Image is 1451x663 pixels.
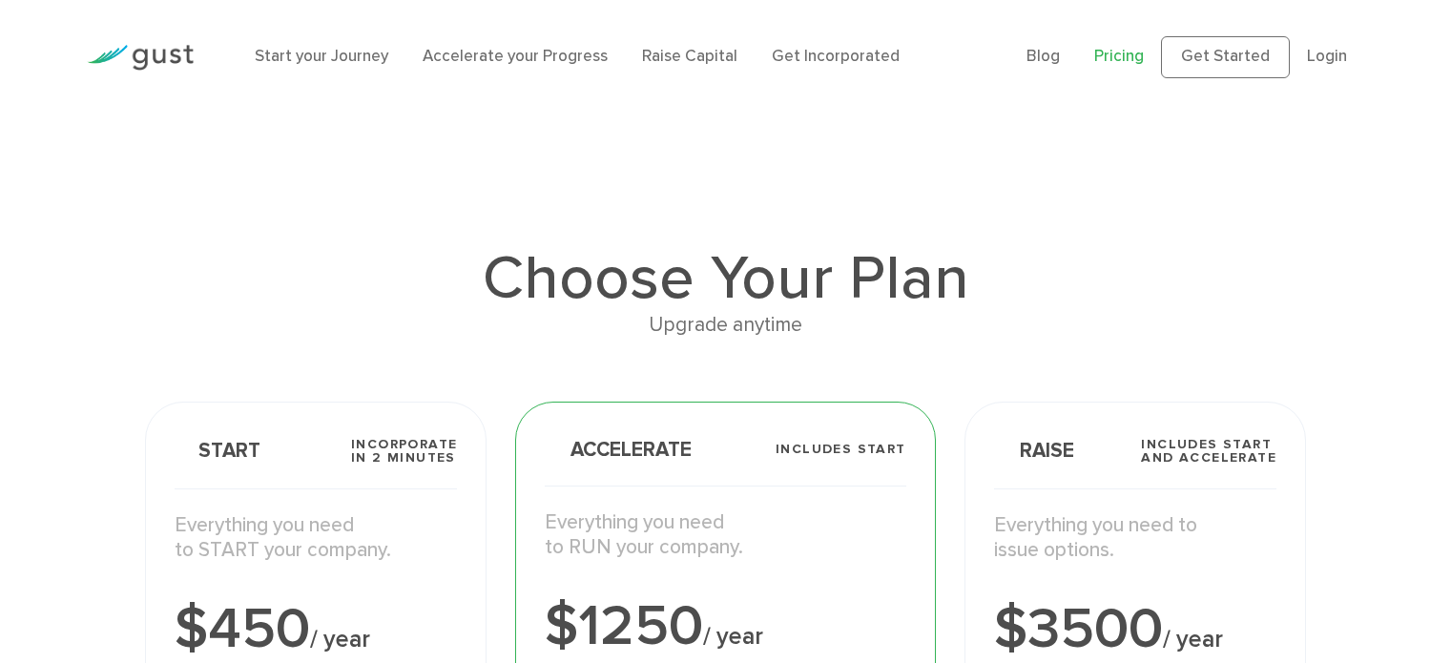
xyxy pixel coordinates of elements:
p: Everything you need to issue options. [994,513,1277,564]
span: Includes START and ACCELERATE [1141,438,1276,465]
a: Get Incorporated [772,47,900,66]
a: Raise Capital [642,47,737,66]
span: Includes START [776,443,906,456]
span: Accelerate [545,440,692,460]
a: Pricing [1094,47,1144,66]
span: Start [175,441,260,461]
h1: Choose Your Plan [145,248,1306,309]
span: Incorporate in 2 Minutes [351,438,457,465]
div: $450 [175,601,458,658]
a: Blog [1026,47,1060,66]
p: Everything you need to RUN your company. [545,510,905,561]
p: Everything you need to START your company. [175,513,458,564]
a: Accelerate your Progress [423,47,608,66]
div: $1250 [545,598,905,655]
img: Gust Logo [87,45,194,71]
span: / year [703,622,763,651]
span: / year [1163,625,1223,653]
a: Login [1307,47,1347,66]
div: $3500 [994,601,1277,658]
div: Upgrade anytime [145,309,1306,342]
span: / year [310,625,370,653]
span: Raise [994,441,1074,461]
a: Get Started [1161,36,1290,78]
a: Start your Journey [255,47,388,66]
